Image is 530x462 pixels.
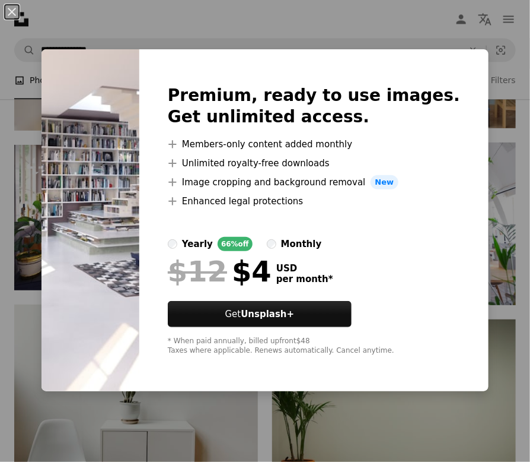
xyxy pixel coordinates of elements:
img: premium_photo-1661878863422-9657ff7407e5 [41,49,139,391]
strong: Unsplash+ [241,309,294,319]
li: Image cropping and background removal [168,175,460,189]
div: $4 [168,256,272,287]
input: monthly [267,239,276,249]
div: * When paid annually, billed upfront $48 Taxes where applicable. Renews automatically. Cancel any... [168,337,460,356]
div: 66% off [218,237,253,251]
li: Unlimited royalty-free downloads [168,156,460,170]
span: $12 [168,256,227,287]
button: GetUnsplash+ [168,301,352,327]
h2: Premium, ready to use images. Get unlimited access. [168,85,460,128]
li: Members-only content added monthly [168,137,460,151]
input: yearly66%off [168,239,177,249]
span: New [371,175,399,189]
li: Enhanced legal protections [168,194,460,208]
span: USD [276,263,333,274]
span: per month * [276,274,333,284]
div: yearly [182,237,213,251]
div: monthly [281,237,322,251]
